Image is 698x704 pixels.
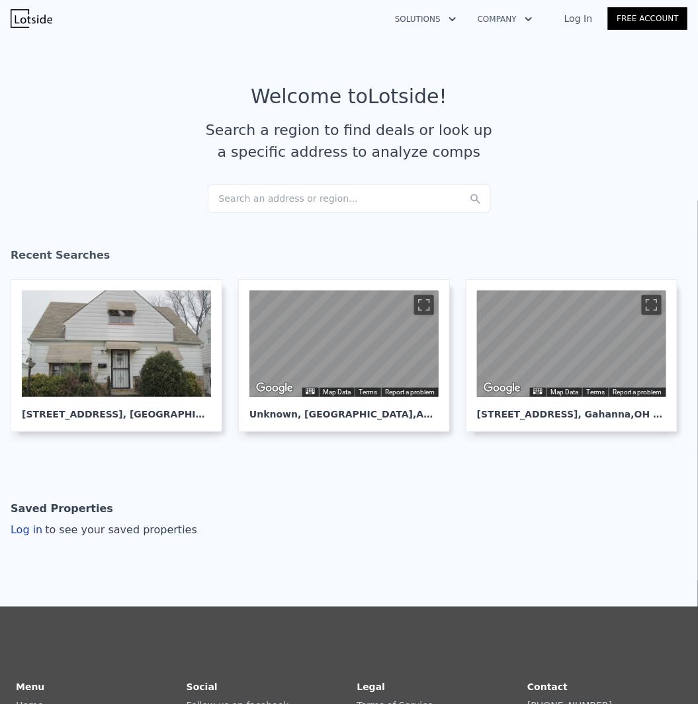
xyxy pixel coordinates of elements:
a: [STREET_ADDRESS], [GEOGRAPHIC_DATA] [11,279,233,432]
div: Map [477,290,666,397]
div: Map [249,290,439,397]
div: [STREET_ADDRESS] , Gahanna [477,397,666,421]
div: Street View [477,290,666,397]
button: Toggle fullscreen view [642,295,662,315]
span: to see your saved properties [42,523,197,536]
div: Unknown , [GEOGRAPHIC_DATA] [249,397,439,421]
a: Open this area in Google Maps (opens a new window) [253,380,296,397]
div: Welcome to Lotside ! [251,85,447,109]
div: Saved Properties [11,496,113,522]
button: Keyboard shortcuts [306,388,315,394]
button: Map Data [323,388,351,397]
div: Recent Searches [11,237,687,279]
a: Terms (opens in new tab) [586,388,605,396]
strong: Contact [527,682,568,693]
span: , AZ 85719 [413,409,466,419]
a: Log In [548,12,608,25]
a: Report a problem [385,388,435,396]
span: , OH 43230 [631,409,686,419]
div: [STREET_ADDRESS] , [GEOGRAPHIC_DATA] [22,397,211,421]
a: Map Unknown, [GEOGRAPHIC_DATA],AZ 85719 [238,279,460,432]
button: Toggle fullscreen view [414,295,434,315]
strong: Social [187,682,218,693]
strong: Legal [357,682,386,693]
div: Street View [249,290,439,397]
a: Report a problem [613,388,662,396]
div: Search a region to find deals or look up a specific address to analyze comps [201,119,498,163]
button: Keyboard shortcuts [533,388,543,394]
a: Open this area in Google Maps (opens a new window) [480,380,524,397]
a: Free Account [608,7,687,30]
button: Map Data [550,388,578,397]
div: Log in [11,522,197,538]
strong: Menu [16,682,44,693]
button: Solutions [384,7,467,31]
a: Terms (opens in new tab) [359,388,377,396]
img: Google [253,380,296,397]
a: Map [STREET_ADDRESS], Gahanna,OH 43230 [466,279,688,432]
img: Lotside [11,9,52,28]
button: Company [467,7,543,31]
img: Google [480,380,524,397]
div: Search an address or region... [208,184,491,213]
